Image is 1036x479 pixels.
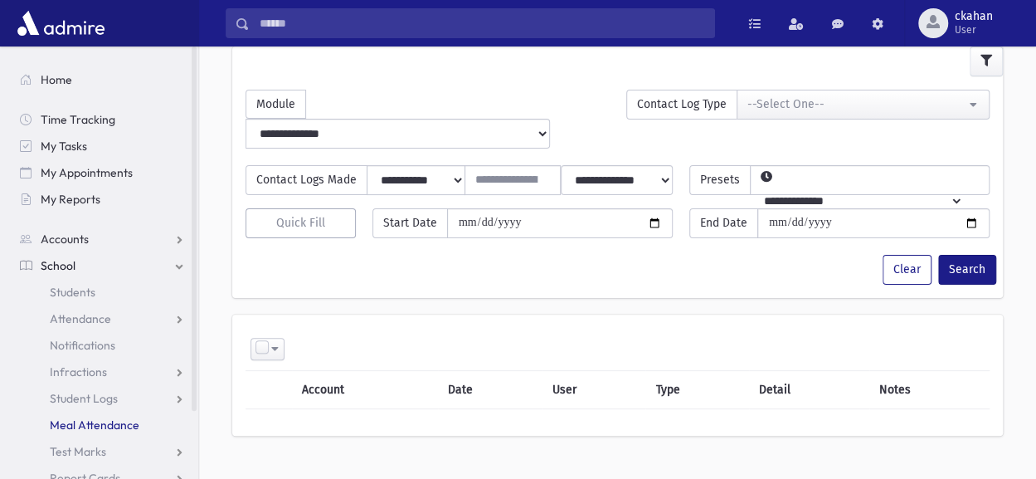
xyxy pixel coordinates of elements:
[955,10,993,23] span: ckahan
[438,370,542,408] th: Date
[41,192,100,207] span: My Reports
[250,8,714,38] input: Search
[689,208,758,238] span: End Date
[7,385,198,412] a: Student Logs
[883,255,931,285] button: Clear
[645,370,748,408] th: Type
[747,95,966,113] div: --Select One--
[41,258,75,273] span: School
[50,444,106,459] span: Test Marks
[292,370,438,408] th: Account
[938,255,996,285] button: Search
[7,226,198,252] a: Accounts
[737,90,990,120] button: --Select One--
[276,216,325,230] span: Quick Fill
[41,139,87,154] span: My Tasks
[626,90,737,120] span: Contact Log Type
[41,232,89,247] span: Accounts
[41,165,133,180] span: My Appointments
[41,112,115,127] span: Time Tracking
[7,252,198,279] a: School
[689,165,751,195] span: Presets
[7,159,198,186] a: My Appointments
[50,364,107,379] span: Infractions
[7,133,198,159] a: My Tasks
[7,438,198,465] a: Test Marks
[41,72,72,87] span: Home
[7,305,198,332] a: Attendance
[246,90,306,119] span: Module
[7,66,198,93] a: Home
[50,391,118,406] span: Student Logs
[7,186,198,213] a: My Reports
[7,279,198,305] a: Students
[955,23,993,37] span: User
[7,412,198,438] a: Meal Attendance
[7,106,198,133] a: Time Tracking
[50,418,139,433] span: Meal Attendance
[13,7,109,40] img: AdmirePro
[246,208,356,238] button: Quick Fill
[50,285,95,300] span: Students
[542,370,645,408] th: User
[749,370,869,408] th: Detail
[7,332,198,359] a: Notifications
[372,208,448,238] span: Start Date
[50,338,115,353] span: Notifications
[246,165,367,195] span: Contact Logs Made
[50,311,111,326] span: Attendance
[7,359,198,385] a: Infractions
[869,370,990,408] th: Notes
